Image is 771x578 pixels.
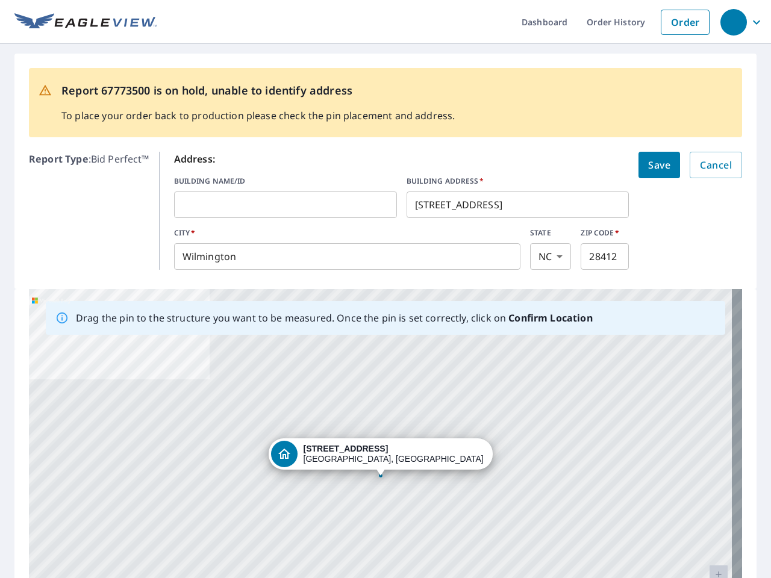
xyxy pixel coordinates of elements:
[14,13,157,31] img: EV Logo
[648,157,670,173] span: Save
[661,10,710,35] a: Order
[29,152,149,270] p: : Bid Perfect™
[29,152,89,166] b: Report Type
[530,228,571,238] label: STATE
[269,438,493,476] div: Dropped pin, building 1, Residential property, 112 Cormorant Way Wilmington, NC 28412
[700,157,732,173] span: Cancel
[174,176,397,187] label: BUILDING NAME/ID
[174,152,629,166] p: Address:
[76,311,593,325] p: Drag the pin to the structure you want to be measured. Once the pin is set correctly, click on
[407,176,629,187] label: BUILDING ADDRESS
[508,311,592,325] b: Confirm Location
[304,444,484,464] div: [GEOGRAPHIC_DATA], [GEOGRAPHIC_DATA] 28412
[690,152,742,178] button: Cancel
[174,228,520,238] label: CITY
[638,152,680,178] button: Save
[61,82,455,99] p: Report 67773500 is on hold, unable to identify address
[581,228,629,238] label: ZIP CODE
[530,243,571,270] div: NC
[61,108,455,123] p: To place your order back to production please check the pin placement and address.
[538,251,552,263] em: NC
[304,444,389,453] strong: [STREET_ADDRESS]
